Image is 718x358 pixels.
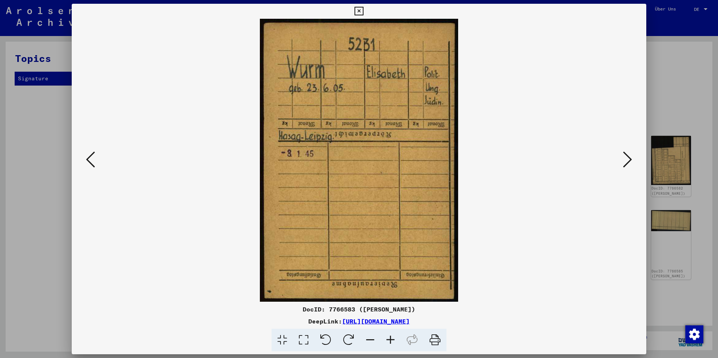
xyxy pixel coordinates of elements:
[72,317,646,326] div: DeepLink:
[342,317,410,325] a: [URL][DOMAIN_NAME]
[685,325,703,343] img: Zustimmung ändern
[72,305,646,314] div: DocID: 7766583 ([PERSON_NAME])
[685,325,703,343] div: Zustimmung ändern
[97,19,621,302] img: 001.jpg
